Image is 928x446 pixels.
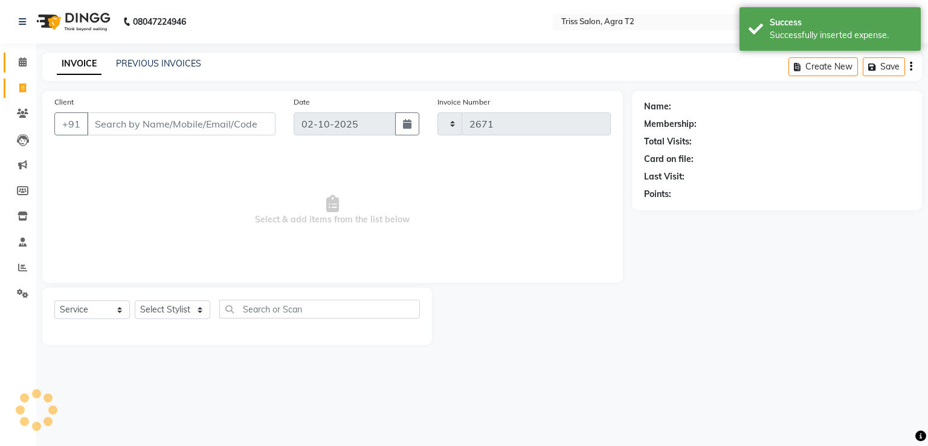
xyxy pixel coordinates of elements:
button: Save [863,57,905,76]
span: Select & add items from the list below [54,150,611,271]
div: Card on file: [644,153,694,166]
div: Success [770,16,912,29]
div: Membership: [644,118,697,131]
div: Name: [644,100,671,113]
label: Date [294,97,310,108]
div: Points: [644,188,671,201]
img: logo [31,5,114,39]
div: Total Visits: [644,135,692,148]
label: Client [54,97,74,108]
b: 08047224946 [133,5,186,39]
label: Invoice Number [437,97,490,108]
input: Search or Scan [219,300,420,318]
div: Last Visit: [644,170,685,183]
div: Successfully inserted expense. [770,29,912,42]
button: Create New [788,57,858,76]
a: INVOICE [57,53,101,75]
a: PREVIOUS INVOICES [116,58,201,69]
input: Search by Name/Mobile/Email/Code [87,112,275,135]
button: +91 [54,112,88,135]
